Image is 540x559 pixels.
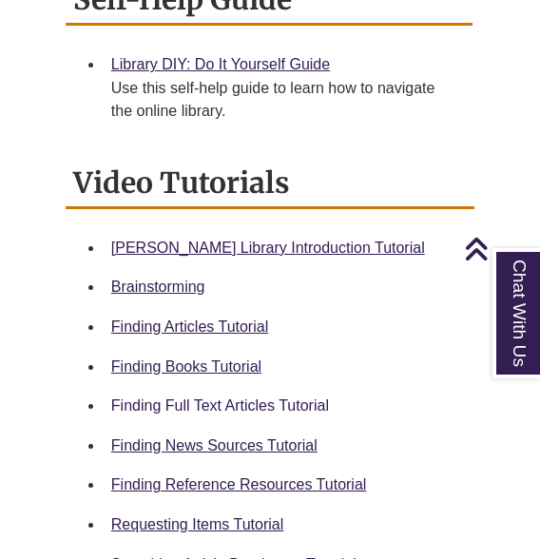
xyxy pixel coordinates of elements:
[111,77,457,123] div: Use this self-help guide to learn how to navigate the online library.
[111,318,268,335] a: Finding Articles Tutorial
[464,236,535,261] a: Back to Top
[111,358,261,375] a: Finding Books Tutorial
[111,279,205,295] a: Brainstorming
[111,240,425,256] a: [PERSON_NAME] Library Introduction Tutorial
[111,476,367,492] a: Finding Reference Resources Tutorial
[66,159,474,209] h2: Video Tutorials
[111,397,329,414] a: Finding Full Text Articles Tutorial
[111,56,330,72] a: Library DIY: Do It Yourself Guide
[111,516,283,532] a: Requesting Items Tutorial
[111,437,318,453] a: Finding News Sources Tutorial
